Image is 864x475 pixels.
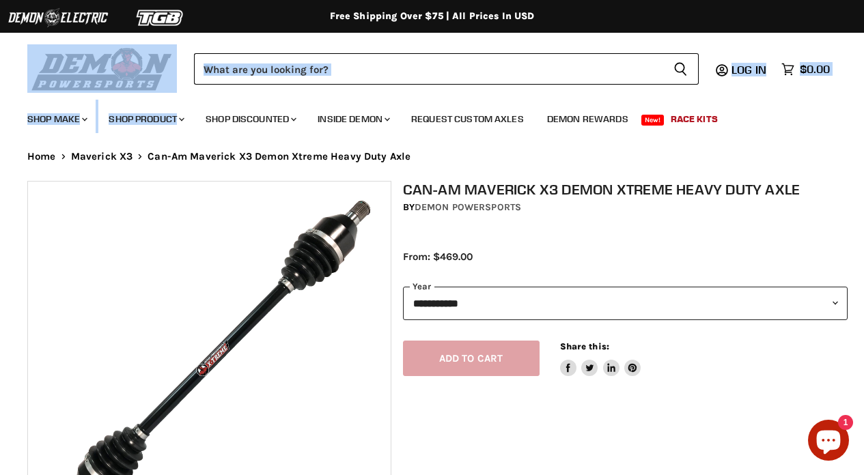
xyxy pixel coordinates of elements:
span: Share this: [560,341,609,351]
inbox-online-store-chat: Shopify online store chat [804,420,853,464]
input: When autocomplete results are available use up and down arrows to review and enter to select [194,53,663,85]
span: From: $469.00 [403,250,473,263]
span: New! [641,115,665,126]
img: Demon Electric Logo 2 [7,5,109,31]
a: Maverick X3 [71,151,133,162]
a: Request Custom Axles [401,105,534,133]
select: year [403,287,848,320]
a: Inside Demon [307,105,398,133]
a: Home [27,151,56,162]
form: Product [194,53,699,85]
a: Shop Make [17,105,96,133]
ul: Main menu [17,100,826,133]
div: by [403,200,848,215]
span: Can-Am Maverick X3 Demon Xtreme Heavy Duty Axle [148,151,410,162]
a: $0.00 [775,59,837,79]
img: TGB Logo 2 [109,5,212,31]
a: Demon Powersports [415,201,521,213]
img: Demon Powersports [27,44,177,93]
a: Demon Rewards [537,105,639,133]
h1: Can-Am Maverick X3 Demon Xtreme Heavy Duty Axle [403,181,848,198]
span: Log in [731,63,766,76]
a: Race Kits [660,105,728,133]
a: Shop Discounted [195,105,305,133]
a: Log in [725,63,775,76]
button: Search [663,53,699,85]
span: $0.00 [800,63,830,76]
aside: Share this: [560,341,641,377]
a: Shop Product [98,105,193,133]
